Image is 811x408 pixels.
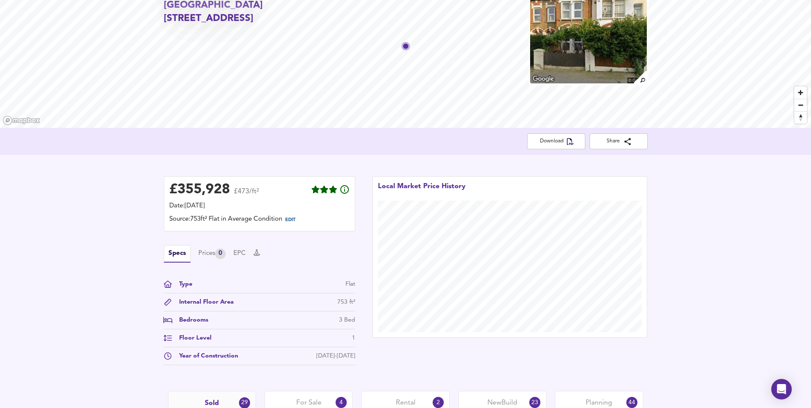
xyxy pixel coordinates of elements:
div: Source: 753ft² Flat in Average Condition [169,215,350,226]
span: Planning [586,398,612,408]
button: Reset bearing to north [794,111,807,124]
span: For Sale [296,398,321,408]
span: £473/ft² [234,188,259,201]
div: 3 Bed [339,316,355,325]
div: Type [172,280,192,289]
div: Date: [DATE] [169,201,350,211]
div: 0 [215,248,226,259]
button: Download [527,133,585,149]
div: Floor Level [172,334,212,343]
div: Open Intercom Messenger [771,379,792,399]
a: Mapbox homepage [3,115,40,125]
div: Internal Floor Area [172,298,234,307]
div: £ 355,928 [169,183,230,196]
div: 4 [336,397,347,408]
div: 2 [433,397,444,408]
div: 23 [529,397,540,408]
button: Specs [164,245,191,263]
div: Bedrooms [172,316,208,325]
button: Zoom out [794,99,807,111]
span: Reset bearing to north [794,112,807,124]
button: Zoom in [794,86,807,99]
span: Sold [205,399,219,408]
div: Year of Construction [172,352,238,361]
div: 44 [626,397,637,408]
div: 1 [352,334,355,343]
div: Flat [345,280,355,289]
button: Share [590,133,648,149]
img: search [633,70,648,85]
span: New Build [487,398,517,408]
span: Share [596,137,641,146]
span: Rental [396,398,416,408]
button: EPC [233,249,246,258]
span: EDIT [285,218,295,222]
div: Prices [198,248,226,259]
button: Prices0 [198,248,226,259]
div: Local Market Price History [378,182,466,201]
div: [DATE]-[DATE] [316,352,355,361]
span: Download [534,137,578,146]
div: 753 ft² [337,298,355,307]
